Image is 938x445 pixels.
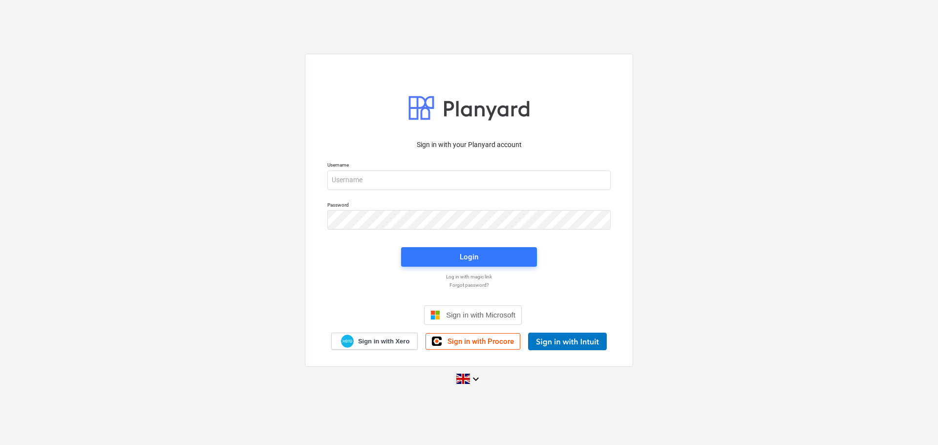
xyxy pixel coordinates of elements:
span: Sign in with Microsoft [446,311,515,319]
i: keyboard_arrow_down [470,373,482,385]
a: Sign in with Xero [331,333,418,350]
a: Forgot password? [322,282,616,288]
p: Password [327,202,611,210]
span: Sign in with Xero [358,337,409,346]
button: Login [401,247,537,267]
p: Sign in with your Planyard account [327,140,611,150]
span: Sign in with Procore [448,337,514,346]
a: Sign in with Procore [426,333,520,350]
img: Xero logo [341,335,354,348]
input: Username [327,170,611,190]
p: Username [327,162,611,170]
div: Login [460,251,478,263]
img: Microsoft logo [430,310,440,320]
a: Log in with magic link [322,274,616,280]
